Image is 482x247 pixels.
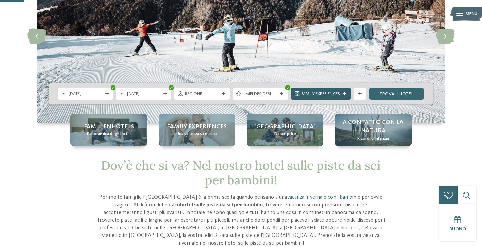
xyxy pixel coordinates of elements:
span: Da scoprire [274,131,296,137]
a: Buono [439,204,476,241]
span: Regione [185,91,219,97]
span: [GEOGRAPHIC_DATA] [254,123,316,131]
a: Hotel sulle piste da sci per bambini: divertimento senza confini Family experiences Una vacanza s... [159,114,235,146]
span: Panoramica degli hotel [87,131,131,137]
a: Hotel sulle piste da sci per bambini: divertimento senza confini Familienhotels Panoramica degli ... [70,114,147,146]
span: Family experiences [167,123,227,131]
span: Familienhotels [84,123,134,131]
strong: hotel sulle piste da sci per bambini [180,202,263,208]
span: Ricordi d’infanzia [357,135,389,142]
span: Family Experiences [301,91,340,97]
span: I miei desideri [243,91,277,97]
span: [DATE] [69,91,102,97]
span: Una vacanza su misura [176,131,217,137]
a: trova l’hotel [369,88,424,100]
a: Hotel sulle piste da sci per bambini: divertimento senza confini [GEOGRAPHIC_DATA] Da scoprire [247,114,323,146]
span: [DATE] [127,91,161,97]
a: Hotel sulle piste da sci per bambini: divertimento senza confini A contatto con la natura Ricordi... [335,114,412,146]
span: A contatto con la natura [341,118,406,135]
span: Buono [449,227,466,231]
span: Dov’è che si va? Nel nostro hotel sulle piste da sci per bambini! [101,157,381,188]
a: vacanza invernale con i bambini [287,195,358,200]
